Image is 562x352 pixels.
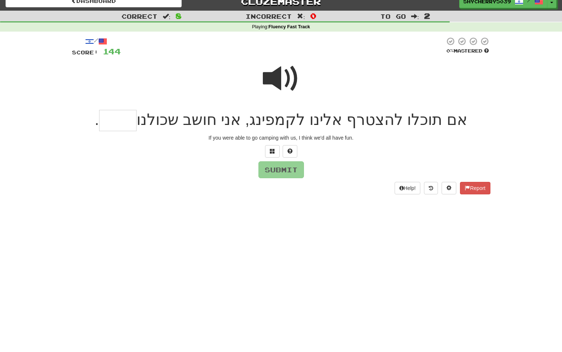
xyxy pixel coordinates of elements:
[95,111,99,128] span: .
[163,13,171,19] span: :
[268,24,310,29] strong: Fluency Fast Track
[446,48,454,54] span: 0 %
[122,12,157,20] span: Correct
[380,12,406,20] span: To go
[137,111,467,128] span: אם תוכלו להצטרף אלינו לקמפינג, אני חושב שכולנו
[175,11,182,20] span: 8
[258,161,304,178] button: Submit
[297,13,305,19] span: :
[72,134,490,141] div: If you were able to go camping with us, I think we'd all have fun.
[411,13,419,19] span: :
[265,145,280,158] button: Switch sentence to multiple choice alt+p
[395,182,421,194] button: Help!
[460,182,490,194] button: Report
[310,11,316,20] span: 0
[72,37,121,46] div: /
[445,48,490,54] div: Mastered
[424,182,438,194] button: Round history (alt+y)
[424,11,430,20] span: 2
[246,12,292,20] span: Incorrect
[103,47,121,56] span: 144
[283,145,297,158] button: Single letter hint - you only get 1 per sentence and score half the points! alt+h
[72,49,98,55] span: Score:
